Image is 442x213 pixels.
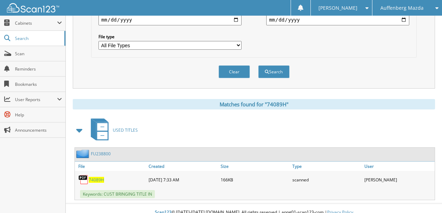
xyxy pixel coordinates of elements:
div: [DATE] 7:33 AM [147,173,219,187]
button: Search [258,65,290,78]
span: Keywords: CUST BRINGING TITLE IN [80,190,155,198]
span: Bookmarks [15,81,62,87]
button: Clear [219,65,250,78]
a: Size [219,162,291,171]
a: FU238800 [91,151,111,157]
span: USED TITLES [113,127,138,133]
a: User [363,162,435,171]
span: Help [15,112,62,118]
img: folder2.png [76,149,91,158]
iframe: Chat Widget [407,180,442,213]
a: Created [147,162,219,171]
span: Search [15,35,61,41]
div: Matches found for "74089H" [73,99,435,109]
span: Announcements [15,127,62,133]
div: 166KB [219,173,291,187]
a: File [75,162,147,171]
input: start [98,14,242,25]
span: User Reports [15,97,57,103]
div: [PERSON_NAME] [363,173,435,187]
img: PDF.png [78,174,89,185]
a: Type [291,162,363,171]
span: Cabinets [15,20,57,26]
span: Reminders [15,66,62,72]
label: File type [98,34,242,40]
span: Scan [15,51,62,57]
span: [PERSON_NAME] [318,6,357,10]
img: scan123-logo-white.svg [7,3,59,13]
div: scanned [291,173,363,187]
a: 74089H [89,177,104,183]
input: end [266,14,409,25]
span: Auffenberg Mazda [380,6,424,10]
a: USED TITLES [87,116,138,144]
